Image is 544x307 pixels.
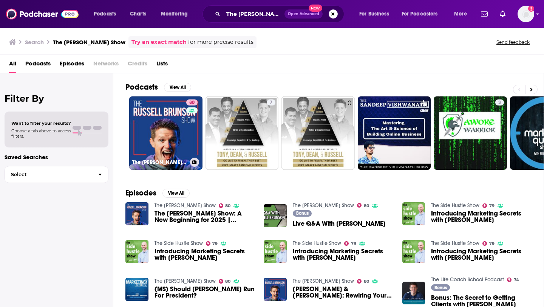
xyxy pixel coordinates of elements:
span: 80 [225,280,230,283]
span: 80 [364,280,369,283]
span: Choose a tab above to access filters. [11,128,71,139]
span: Introducing Marketing Secrets with [PERSON_NAME] [155,248,255,261]
a: 80 [219,203,231,208]
a: 80 [357,203,369,208]
img: Podchaser - Follow, Share and Rate Podcasts [6,7,79,21]
button: open menu [397,8,449,20]
a: The Russell Brunson Show [155,202,216,209]
a: The Side Hustle Show [155,240,203,247]
button: open menu [88,8,126,20]
a: 80 [357,279,369,284]
a: The Russell Brunson Show [155,278,216,284]
img: Introducing Marketing Secrets with Russell Brunson [264,240,287,263]
a: 3 [434,96,507,170]
a: The Russell Brunson Show [293,202,354,209]
a: The Life Coach School Podcast [431,276,504,283]
a: Show notifications dropdown [478,8,491,20]
a: Podcasts [25,57,51,73]
div: 0 [348,99,352,167]
a: 79 [482,241,495,246]
span: 80 [189,99,195,107]
span: for more precise results [188,38,253,47]
a: Charts [125,8,151,20]
button: View All [164,83,191,92]
a: The Russell Brunson Show [293,278,354,284]
a: The Side Hustle Show [293,240,341,247]
h3: The [PERSON_NAME] Show [53,39,125,46]
span: 7 [270,99,272,107]
a: 3 [495,99,504,105]
span: Bonus [434,285,447,290]
span: Logged in as ashleyswett [518,6,534,22]
a: Introducing Marketing Secrets with Russell Brunson [431,248,532,261]
a: (MS) Should Russell Brunson Run For President? [155,286,255,299]
img: The Russell Brunson Show: A New Beginning for 2025 | #Marketing - Ep. 01 [125,202,148,225]
a: Lists [156,57,168,73]
span: Charts [130,9,146,19]
img: Introducing Marketing Secrets with Russell Brunson [125,240,148,263]
span: Bonus [296,211,309,216]
span: The [PERSON_NAME] Show: A New Beginning for 2025 | #Marketing - Ep. 01 [155,210,255,223]
span: 79 [351,242,356,245]
span: [PERSON_NAME] & [PERSON_NAME]: Rewiring Your Subconscious for Business Breakthroughs | #Marketing... [293,286,393,299]
a: 7 [206,96,279,170]
a: Try an exact match [131,38,187,47]
span: For Podcasters [402,9,438,19]
span: Select [5,172,92,177]
a: Live Q&A With Russell Brunson [293,220,386,227]
span: New [309,5,322,12]
h3: The [PERSON_NAME] Show [132,159,187,166]
span: More [454,9,467,19]
a: Introducing Marketing Secrets with Russell Brunson [431,210,532,223]
a: Matt Gray & Russell Brunson: Rewiring Your Subconscious for Business Breakthroughs | #Marketing -... [293,286,393,299]
a: 80 [219,279,231,284]
span: Live Q&A With [PERSON_NAME] [293,220,386,227]
span: Introducing Marketing Secrets with [PERSON_NAME] [431,248,532,261]
span: 79 [489,204,495,208]
img: Bonus: The Secret to Getting Clients with Russell Brunson [402,282,425,305]
button: Select [5,166,108,183]
img: Matt Gray & Russell Brunson: Rewiring Your Subconscious for Business Breakthroughs | #Marketing -... [264,278,287,301]
span: 80 [225,204,230,208]
a: Show notifications dropdown [497,8,508,20]
img: Live Q&A With Russell Brunson [264,204,287,227]
span: 79 [212,242,218,245]
h2: Podcasts [125,82,158,92]
span: 3 [498,99,501,107]
svg: Add a profile image [528,6,534,12]
a: 79 [482,203,495,208]
a: All [9,57,16,73]
img: User Profile [518,6,534,22]
button: open menu [354,8,399,20]
span: Introducing Marketing Secrets with [PERSON_NAME] [293,248,393,261]
a: The Side Hustle Show [431,240,479,247]
span: Want to filter your results? [11,121,71,126]
span: (MS) Should [PERSON_NAME] Run For President? [155,286,255,299]
a: The Russell Brunson Show: A New Beginning for 2025 | #Marketing - Ep. 01 [155,210,255,223]
span: 80 [364,204,369,208]
a: 74 [507,278,519,282]
span: Credits [128,57,147,73]
button: Send feedback [494,39,532,45]
a: The Side Hustle Show [431,202,479,209]
span: Monitoring [161,9,188,19]
img: Introducing Marketing Secrets with Russell Brunson [402,240,425,263]
button: Show profile menu [518,6,534,22]
h2: Episodes [125,188,156,198]
span: Networks [93,57,119,73]
img: (MS) Should Russell Brunson Run For President? [125,278,148,301]
a: Introducing Marketing Secrets with Russell Brunson [155,248,255,261]
input: Search podcasts, credits, & more... [223,8,284,20]
a: 79 [344,241,356,246]
span: Episodes [60,57,84,73]
p: Saved Searches [5,153,108,161]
